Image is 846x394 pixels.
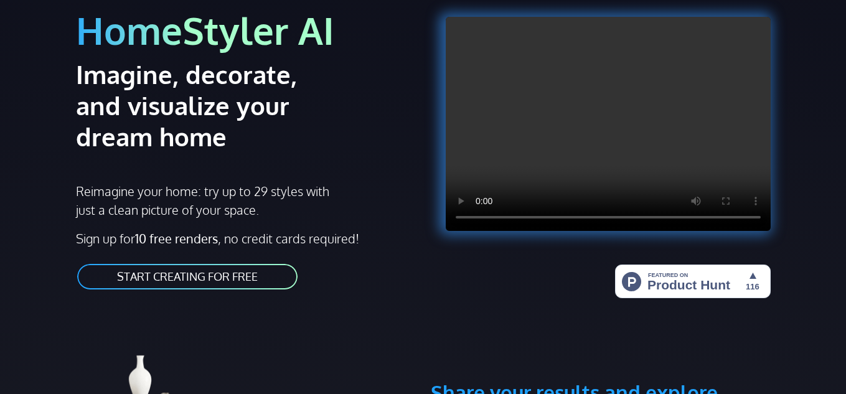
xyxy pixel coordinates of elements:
[135,230,218,246] strong: 10 free renders
[615,265,771,298] img: HomeStyler AI - Interior Design Made Easy: One Click to Your Dream Home | Product Hunt
[76,263,299,291] a: START CREATING FOR FREE
[76,229,416,248] p: Sign up for , no credit cards required!
[76,59,348,152] h2: Imagine, decorate, and visualize your dream home
[76,182,331,219] p: Reimagine your home: try up to 29 styles with just a clean picture of your space.
[76,7,416,54] h1: HomeStyler AI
